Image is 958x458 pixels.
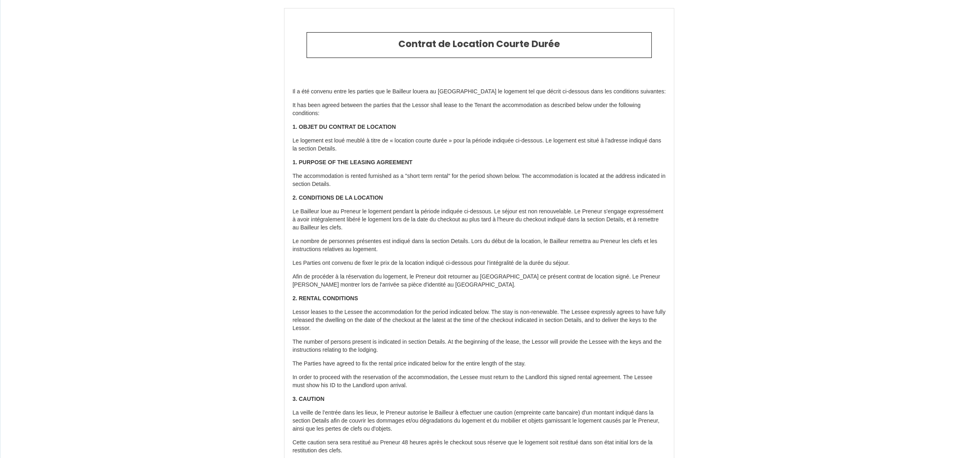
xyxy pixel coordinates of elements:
p: The Parties have agreed to fix the rental price indicated below for the entire length of the stay. [293,360,666,368]
strong: 1. OBJET DU CONTRAT DE LOCATION [293,124,396,130]
p: The accommodation is rented furnished as a "short term rental" for the period shown below. The ac... [293,172,666,188]
strong: 1. PURPOSE OF THE LEASING AGREEMENT [293,159,412,165]
strong: 3. CAUTION [293,396,324,402]
p: It has been agreed between the parties that the Lessor shall lease to the Tenant the accommodatio... [293,101,666,118]
p: Le nombre de personnes présentes est indiqué dans la section Details. Lors du début de la locatio... [293,237,666,254]
strong: 2. CONDITIONS DE LA LOCATION [293,194,383,201]
p: Le logement est loué meublé à titre de « location courte durée » pour la période indiquée ci-dess... [293,137,666,153]
p: The number of persons present is indicated in section Details. At the beginning of the lease, the... [293,338,666,354]
p: Le Bailleur loue au Preneur le logement pendant la période indiquée ci-dessous. Le séjour est non... [293,208,666,232]
p: La veille de l’entrée dans les lieux, le Preneur autorise le Bailleur à effectuer une caution (em... [293,409,666,433]
p: Lessor leases to the Lessee the accommodation for the period indicated below. The stay is non-ren... [293,308,666,332]
p: Cette caution sera sera restitué au Preneur 48 heures après le checkout sous réserve que le logem... [293,439,666,455]
p: Les Parties ont convenu de fixer le prix de la location indiqué ci-dessous pour l’intégralité de ... [293,259,666,267]
strong: 2. RENTAL CONDITIONS [293,295,358,301]
p: Il a été convenu entre les parties que le Bailleur louera au [GEOGRAPHIC_DATA] le logement tel qu... [293,88,666,96]
p: In order to proceed with the reservation of the accommodation, the Lessee must return to the Land... [293,373,666,390]
p: Afin de procéder à la réservation du logement, le Preneur doit retourner au [GEOGRAPHIC_DATA] ce ... [293,273,666,289]
h2: Contrat de Location Courte Durée [313,39,645,50]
